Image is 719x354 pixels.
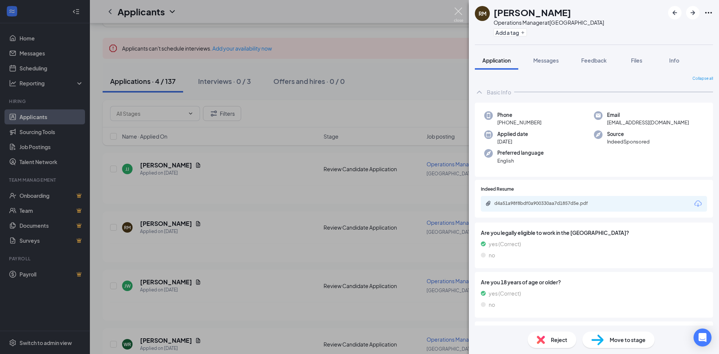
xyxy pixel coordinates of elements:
span: [EMAIL_ADDRESS][DOMAIN_NAME] [607,119,689,126]
span: Application [482,57,511,64]
span: no [489,300,495,309]
div: Operations Manager at [GEOGRAPHIC_DATA] [494,19,604,26]
span: Source [607,130,650,138]
span: Collapse all [692,76,713,82]
span: IndeedSponsored [607,138,650,145]
span: Phone [497,111,541,119]
div: d4a51a98f8bdf0a900330aa7d1857d5e.pdf [494,200,599,206]
span: Email [607,111,689,119]
svg: Ellipses [704,8,713,17]
span: [DATE] [497,138,528,145]
h1: [PERSON_NAME] [494,6,571,19]
span: Messages [533,57,559,64]
span: Info [669,57,679,64]
span: Applied date [497,130,528,138]
span: English [497,157,544,164]
button: ArrowLeftNew [668,6,682,19]
span: Indeed Resume [481,186,514,193]
span: yes (Correct) [489,240,521,248]
span: no [489,251,495,259]
span: Are you 18 years of age or older? [481,278,707,286]
svg: Plus [521,30,525,35]
svg: ArrowLeftNew [670,8,679,17]
a: Paperclipd4a51a98f8bdf0a900330aa7d1857d5e.pdf [485,200,607,208]
svg: ChevronUp [475,88,484,97]
span: [PHONE_NUMBER] [497,119,541,126]
span: Are you legally eligible to work in the [GEOGRAPHIC_DATA]? [481,229,707,237]
span: Files [631,57,642,64]
button: PlusAdd a tag [494,28,527,36]
div: Basic Info [487,88,511,96]
span: Move to stage [610,336,646,344]
span: yes (Correct) [489,289,521,297]
span: Preferred language [497,149,544,157]
div: RM [479,10,486,17]
button: ArrowRight [686,6,700,19]
svg: Paperclip [485,200,491,206]
span: Feedback [581,57,607,64]
span: Reject [551,336,567,344]
svg: ArrowRight [688,8,697,17]
div: Open Intercom Messenger [694,329,712,347]
svg: Download [694,199,703,208]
